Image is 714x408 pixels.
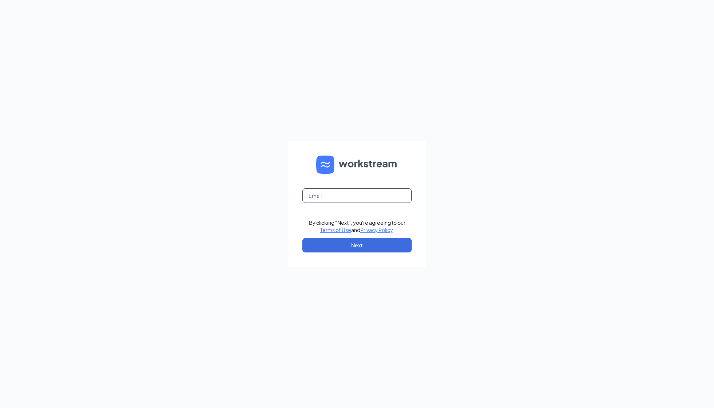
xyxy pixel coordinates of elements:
button: Next [302,238,412,252]
div: By clicking "Next", you're agreeing to our and . [309,219,405,234]
img: WS logo and Workstream text [316,156,398,174]
a: Privacy Policy [360,227,393,233]
input: Email [302,188,412,203]
a: Terms of Use [320,227,351,233]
